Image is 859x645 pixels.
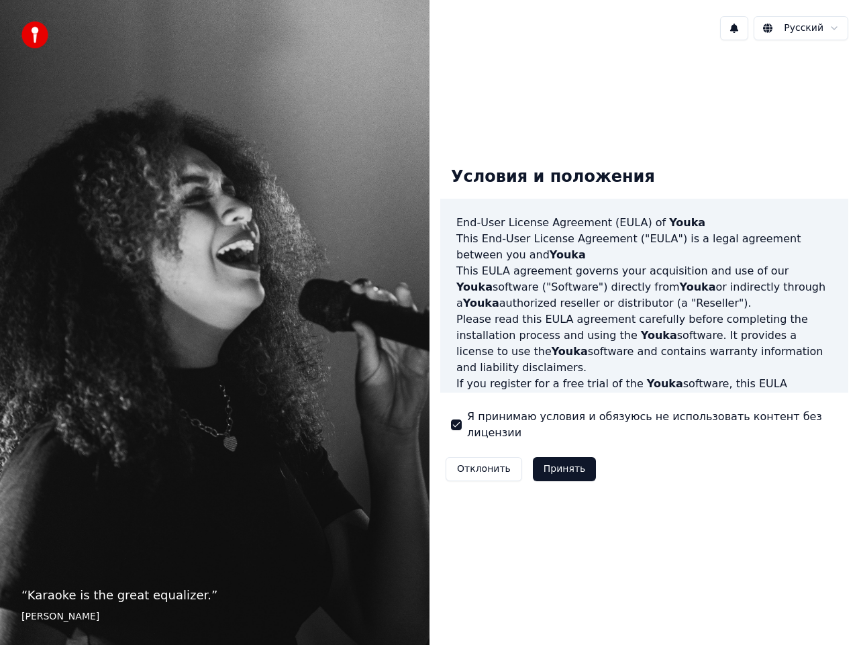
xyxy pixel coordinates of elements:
[440,156,666,199] div: Условия и положения
[463,297,499,309] span: Youka
[467,409,838,441] label: Я принимаю условия и обязуюсь не использовать контент без лицензии
[21,586,408,605] p: “ Karaoke is the great equalizer. ”
[550,248,586,261] span: Youka
[456,311,832,376] p: Please read this EULA agreement carefully before completing the installation process and using th...
[456,263,832,311] p: This EULA agreement governs your acquisition and use of our software ("Software") directly from o...
[533,457,597,481] button: Принять
[641,329,677,342] span: Youka
[456,231,832,263] p: This End-User License Agreement ("EULA") is a legal agreement between you and
[21,21,48,48] img: youka
[669,216,705,229] span: Youka
[446,457,522,481] button: Отклонить
[552,345,588,358] span: Youka
[647,377,683,390] span: Youka
[456,215,832,231] h3: End-User License Agreement (EULA) of
[456,281,493,293] span: Youka
[21,610,408,624] footer: [PERSON_NAME]
[680,281,716,293] span: Youka
[456,376,832,456] p: If you register for a free trial of the software, this EULA agreement will also govern that trial...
